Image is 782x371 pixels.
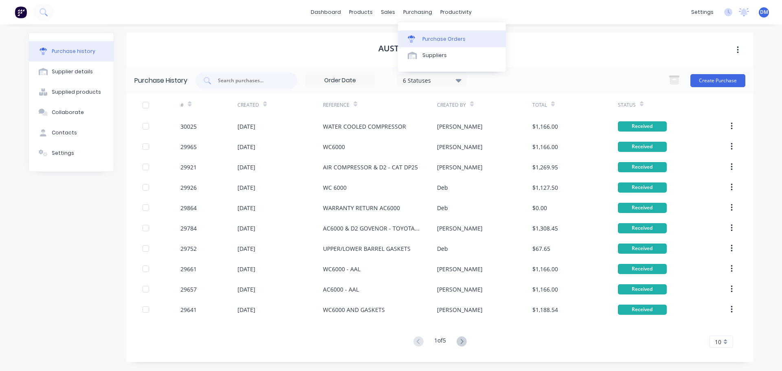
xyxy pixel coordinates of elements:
[437,143,483,151] div: [PERSON_NAME]
[237,204,255,212] div: [DATE]
[378,44,501,53] h1: AUSTRALIAN BRAKE CONTROLS
[437,122,483,131] div: [PERSON_NAME]
[323,183,347,192] div: WC 6000
[532,143,558,151] div: $1,166.00
[307,6,345,18] a: dashboard
[532,265,558,273] div: $1,166.00
[180,265,197,273] div: 29661
[618,284,667,294] div: Received
[52,129,77,136] div: Contacts
[237,285,255,294] div: [DATE]
[532,305,558,314] div: $1,188.54
[323,101,349,109] div: Reference
[323,122,406,131] div: WATER COOLED COMPRESSOR
[237,265,255,273] div: [DATE]
[437,285,483,294] div: [PERSON_NAME]
[323,204,400,212] div: WARRANTY RETURN AC6000
[180,224,197,233] div: 29784
[52,149,74,157] div: Settings
[618,182,667,193] div: Received
[52,88,101,96] div: Supplied products
[237,244,255,253] div: [DATE]
[403,76,461,84] div: 6 Statuses
[532,163,558,171] div: $1,269.95
[52,109,84,116] div: Collaborate
[399,6,436,18] div: purchasing
[532,285,558,294] div: $1,166.00
[217,77,285,85] input: Search purchases...
[180,143,197,151] div: 29965
[323,224,421,233] div: AC6000 & D2 GOVENOR - TOYOTA 8FD25
[52,68,93,75] div: Supplier details
[437,224,483,233] div: [PERSON_NAME]
[237,122,255,131] div: [DATE]
[323,265,360,273] div: WC6000 - AAL
[760,9,768,16] span: DM
[715,338,721,346] span: 10
[52,48,95,55] div: Purchase history
[618,142,667,152] div: Received
[618,264,667,274] div: Received
[134,76,187,86] div: Purchase History
[29,41,114,61] button: Purchase history
[237,305,255,314] div: [DATE]
[237,163,255,171] div: [DATE]
[180,101,184,109] div: #
[29,61,114,82] button: Supplier details
[180,122,197,131] div: 30025
[180,285,197,294] div: 29657
[532,183,558,192] div: $1,127.50
[180,183,197,192] div: 29926
[437,101,466,109] div: Created By
[180,204,197,212] div: 29864
[618,203,667,213] div: Received
[323,244,411,253] div: UPPER/LOWER BARREL GASKETS
[618,121,667,132] div: Received
[180,163,197,171] div: 29921
[434,336,446,348] div: 1 of 5
[422,35,466,43] div: Purchase Orders
[306,75,374,87] input: Order Date
[532,101,547,109] div: Total
[323,305,385,314] div: WC6000 AND GASKETS
[618,223,667,233] div: Received
[436,6,476,18] div: productivity
[323,163,418,171] div: AIR COMPRESSOR & D2 - CAT DP25
[237,101,259,109] div: Created
[690,74,745,87] button: Create Purchase
[618,305,667,315] div: Received
[323,285,359,294] div: AC6000 - AAL
[398,31,506,47] a: Purchase Orders
[15,6,27,18] img: Factory
[180,244,197,253] div: 29752
[323,143,345,151] div: WC6000
[29,82,114,102] button: Supplied products
[618,101,636,109] div: Status
[377,6,399,18] div: sales
[29,123,114,143] button: Contacts
[532,224,558,233] div: $1,308.45
[437,183,448,192] div: Deb
[180,305,197,314] div: 29641
[618,244,667,254] div: Received
[345,6,377,18] div: products
[437,204,448,212] div: Deb
[532,244,550,253] div: $67.65
[237,224,255,233] div: [DATE]
[532,204,547,212] div: $0.00
[437,163,483,171] div: [PERSON_NAME]
[532,122,558,131] div: $1,166.00
[437,244,448,253] div: Deb
[437,265,483,273] div: [PERSON_NAME]
[29,143,114,163] button: Settings
[398,47,506,64] a: Suppliers
[422,52,447,59] div: Suppliers
[687,6,718,18] div: settings
[237,143,255,151] div: [DATE]
[437,305,483,314] div: [PERSON_NAME]
[29,102,114,123] button: Collaborate
[237,183,255,192] div: [DATE]
[618,162,667,172] div: Received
